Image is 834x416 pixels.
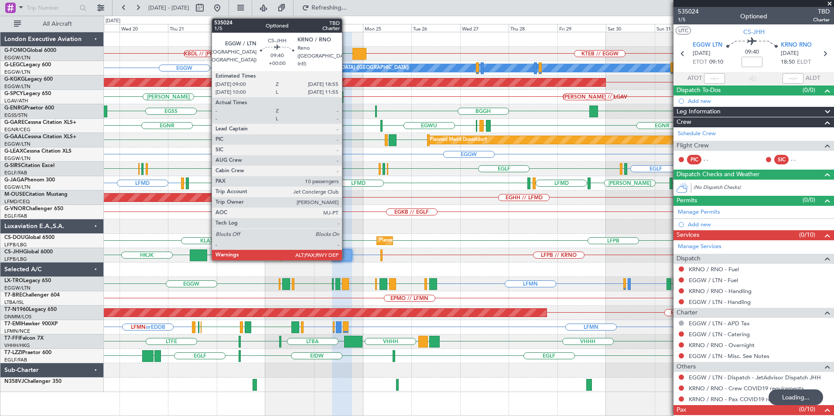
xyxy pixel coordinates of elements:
[4,77,53,82] a: G-KGKGLegacy 600
[4,134,76,140] a: G-GAALCessna Citation XLS+
[676,27,691,34] button: UTC
[693,49,711,58] span: [DATE]
[4,350,51,355] a: T7-LZZIPraetor 600
[791,156,810,164] div: - -
[693,41,722,50] span: EGGW LTN
[4,112,27,119] a: EGSS/STN
[4,336,20,341] span: T7-FFI
[4,177,55,183] a: G-JAGAPhenom 300
[4,106,54,111] a: G-ENRGPraetor 600
[379,234,516,247] div: Planned Maint [GEOGRAPHIC_DATA] ([GEOGRAPHIC_DATA])
[4,91,23,96] span: G-SPCY
[460,24,509,32] div: Wed 27
[677,308,697,318] span: Charter
[314,24,363,32] div: Sun 24
[799,405,815,414] span: (0/10)
[411,24,460,32] div: Tue 26
[311,5,348,11] span: Refreshing...
[557,24,606,32] div: Fri 29
[4,336,44,341] a: T7-FFIFalcon 7X
[689,352,769,360] a: EGGW / LTN - Misc. See Notes
[509,24,557,32] div: Thu 28
[689,276,738,284] a: EGGW / LTN - Fuel
[4,98,28,104] a: LGAV/ATH
[677,230,699,240] span: Services
[4,249,23,255] span: CS-JHH
[689,266,739,273] a: KRNO / RNO - Fuel
[799,230,815,239] span: (0/10)
[4,163,21,168] span: G-SIRS
[709,58,723,67] span: 09:10
[4,293,22,298] span: T7-BRE
[774,155,789,164] div: SIC
[803,85,815,95] span: (0/0)
[797,58,811,67] span: ELDT
[743,27,765,37] span: CS-JHH
[704,156,723,164] div: - -
[233,249,337,262] div: Planned Maint London ([GEOGRAPHIC_DATA])
[27,1,77,14] input: Trip Number
[298,1,350,15] button: Refreshing...
[689,374,821,381] a: EGGW / LTN - Dispatch - JetAdvisor Dispatch JHH
[4,83,31,90] a: EGGW/LTN
[265,24,314,32] div: Sat 23
[687,155,701,164] div: PIC
[4,242,27,248] a: LFPB/LBG
[4,106,25,111] span: G-ENRG
[4,321,58,327] a: T7-EMIHawker 900XP
[106,17,120,25] div: [DATE]
[689,320,750,327] a: EGGW / LTN - APD Tax
[688,97,830,105] div: Add new
[803,195,815,205] span: (0/0)
[4,249,53,255] a: CS-JHHGlobal 6000
[689,385,804,392] a: KRNO / RNO - Crew COVID19 requirements
[4,62,23,68] span: G-LEGC
[677,117,691,127] span: Crew
[4,379,24,384] span: N358VJ
[4,120,24,125] span: G-GARE
[4,299,24,306] a: LTBA/ISL
[678,130,716,138] a: Schedule Crew
[4,177,24,183] span: G-JAGA
[23,21,92,27] span: All Aircraft
[4,357,27,363] a: EGLF/FAB
[4,379,62,384] a: N358VJChallenger 350
[4,134,24,140] span: G-GAAL
[4,321,21,327] span: T7-EMI
[781,41,812,50] span: KRNO RNO
[4,328,30,334] a: LFMN/NCE
[4,141,31,147] a: EGGW/LTN
[688,221,830,228] div: Add new
[4,120,76,125] a: G-GARECessna Citation XLS+
[4,235,55,240] a: CS-DOUGlobal 6500
[689,331,750,338] a: EGGW / LTN - Catering
[745,48,759,57] span: 09:40
[678,16,699,24] span: 1/5
[4,350,22,355] span: T7-LZZI
[689,298,751,306] a: EGGW / LTN - Handling
[813,7,830,16] span: TBD
[217,24,266,32] div: Fri 22
[4,278,23,283] span: LX-TRO
[781,49,799,58] span: [DATE]
[267,61,409,75] div: A/C Unavailable [GEOGRAPHIC_DATA] ([GEOGRAPHIC_DATA])
[4,235,25,240] span: CS-DOU
[4,342,30,349] a: VHHH/HKG
[4,256,27,263] a: LFPB/LBG
[4,149,23,154] span: G-LEAX
[689,287,752,295] a: KRNO / RNO - Handling
[363,24,412,32] div: Mon 25
[4,307,29,312] span: T7-N1960
[678,7,699,16] span: 535024
[4,278,51,283] a: LX-TROLegacy 650
[677,107,721,117] span: Leg Information
[677,196,697,206] span: Permits
[4,206,63,211] a: G-VNORChallenger 650
[430,133,487,147] div: Planned Maint Dusseldorf
[677,85,721,95] span: Dispatch To-Dos
[677,254,701,264] span: Dispatch
[4,170,27,176] a: EGLF/FAB
[4,293,60,298] a: T7-BREChallenger 604
[4,206,26,211] span: G-VNOR
[4,155,31,162] a: EGGW/LTN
